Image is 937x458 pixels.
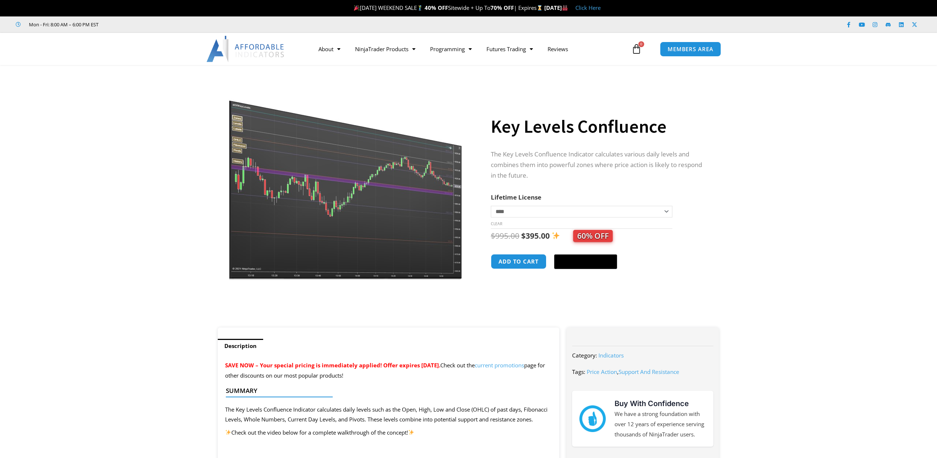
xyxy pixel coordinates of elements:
img: 🏭 [562,5,568,11]
a: Indicators [598,352,624,359]
h4: Summary [226,387,545,394]
span: MEMBERS AREA [668,46,713,52]
span: SAVE NOW – Your special pricing is immediately applied! Offer expires [DATE]. [225,362,440,369]
span: $ [491,231,495,241]
span: Tags: [572,368,585,375]
a: Price Action [587,368,617,375]
span: $ [521,231,526,241]
p: Check out the video below for a complete walkthrough of the concept! [225,428,552,438]
a: Click Here [575,4,601,11]
img: mark thumbs good 43913 | Affordable Indicators – NinjaTrader [579,405,606,432]
a: 0 [620,38,653,60]
a: current promotions [475,362,524,369]
h3: Buy With Confidence [615,398,706,409]
a: Futures Trading [479,41,540,57]
a: Support And Resistance [619,368,679,375]
a: Clear options [491,221,502,226]
p: Check out the page for other discounts on our most popular products! [225,360,552,381]
img: Key Levels 1 | Affordable Indicators – NinjaTrader [228,78,464,280]
button: Buy with GPay [554,254,617,269]
img: ✨ [408,429,414,435]
span: 60% OFF [573,230,613,242]
img: 🏌️‍♂️ [417,5,423,11]
span: , [587,368,679,375]
a: MEMBERS AREA [660,42,721,57]
img: ⌛ [537,5,542,11]
span: Mon - Fri: 8:00 AM – 6:00 PM EST [27,20,98,29]
img: ✨ [552,232,560,239]
p: The Key Levels Confluence Indicator calculates daily levels such as the Open, High, Low and Close... [225,405,552,425]
strong: 70% OFF [490,4,514,11]
a: NinjaTrader Products [348,41,423,57]
a: Programming [423,41,479,57]
img: 🎉 [354,5,359,11]
span: Category: [572,352,597,359]
a: Description [218,339,263,353]
span: [DATE] WEEKEND SALE Sitewide + Up To | Expires [352,4,544,11]
img: LogoAI | Affordable Indicators – NinjaTrader [206,36,285,62]
bdi: 395.00 [521,231,550,241]
img: ✨ [225,429,231,435]
strong: [DATE] [544,4,568,11]
bdi: 995.00 [491,231,519,241]
h1: Key Levels Confluence [491,114,705,139]
iframe: PayPal Message 1 [491,279,705,285]
p: We have a strong foundation with over 12 years of experience serving thousands of NinjaTrader users. [615,409,706,440]
p: The Key Levels Confluence Indicator calculates various daily levels and combines them into powerf... [491,149,705,181]
a: About [311,41,348,57]
strong: 40% OFF [425,4,448,11]
iframe: Customer reviews powered by Trustpilot [109,21,219,28]
label: Lifetime License [491,193,541,201]
a: Reviews [540,41,575,57]
button: Add to cart [491,254,546,269]
nav: Menu [311,41,630,57]
span: 0 [638,41,644,47]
